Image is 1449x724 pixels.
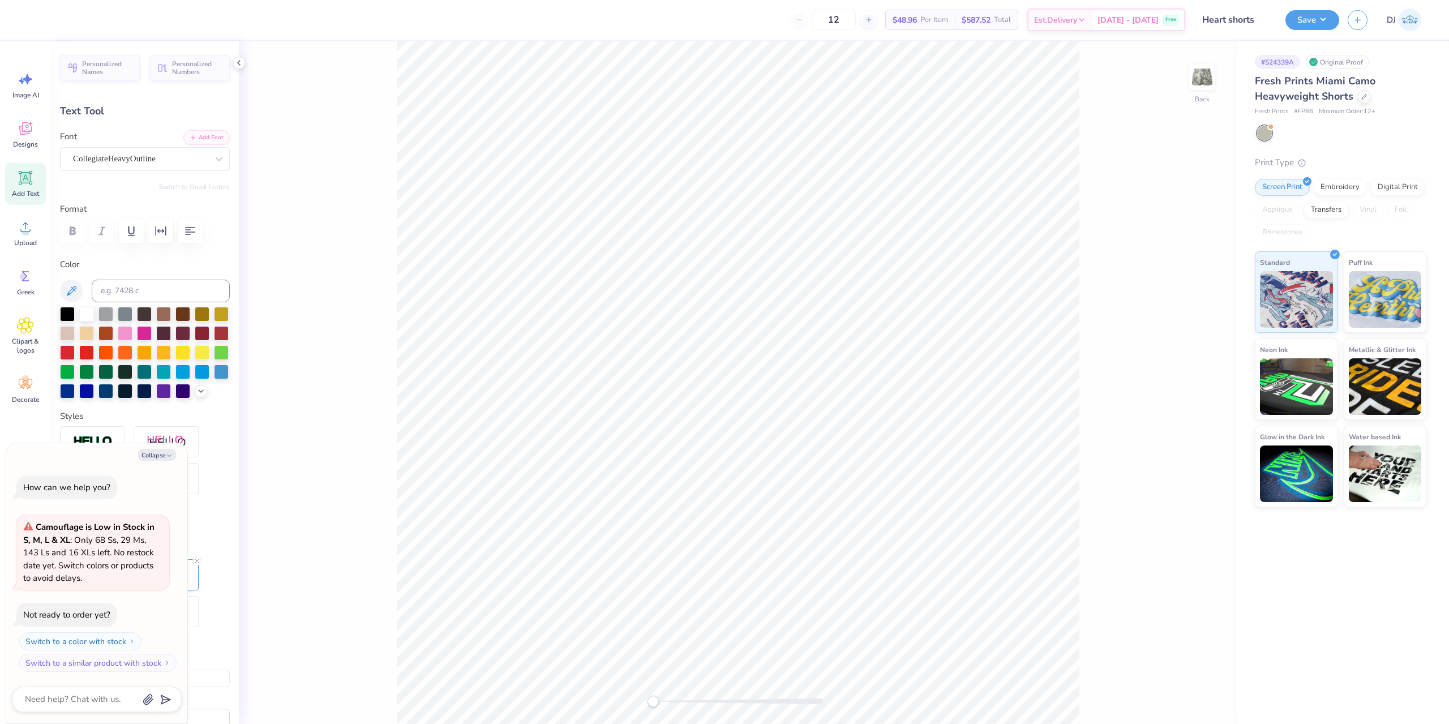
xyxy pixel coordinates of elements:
[1313,179,1367,196] div: Embroidery
[1191,66,1214,88] img: Back
[1349,431,1401,443] span: Water based Ink
[7,337,44,355] span: Clipart & logos
[1255,224,1310,241] div: Rhinestones
[1255,179,1310,196] div: Screen Print
[1255,74,1375,103] span: Fresh Prints Miami Camo Heavyweight Shorts
[60,55,140,81] button: Personalized Names
[648,696,659,707] div: Accessibility label
[1255,107,1288,117] span: Fresh Prints
[1195,94,1210,104] div: Back
[1387,14,1396,27] span: DJ
[1260,256,1290,268] span: Standard
[60,130,77,143] label: Font
[1352,202,1384,219] div: Vinyl
[73,435,113,448] img: Stroke
[893,14,917,26] span: $48.96
[1255,55,1300,69] div: # 524339A
[1349,344,1416,355] span: Metallic & Glitter Ink
[1260,445,1333,502] img: Glow in the Dark Ink
[172,60,223,76] span: Personalized Numbers
[60,104,230,119] div: Text Tool
[1349,256,1373,268] span: Puff Ink
[12,395,39,404] span: Decorate
[1370,179,1425,196] div: Digital Print
[183,130,230,145] button: Add Font
[1382,8,1426,31] a: DJ
[1304,202,1349,219] div: Transfers
[994,14,1011,26] span: Total
[1165,16,1176,24] span: Free
[23,482,110,493] div: How can we help you?
[17,288,35,297] span: Greek
[1260,344,1288,355] span: Neon Ink
[150,55,230,81] button: Personalized Numbers
[138,449,176,461] button: Collapse
[1285,10,1339,30] button: Save
[1098,14,1159,26] span: [DATE] - [DATE]
[23,609,110,620] div: Not ready to order yet?
[23,521,155,546] strong: Camouflage is Low in Stock in S, M, L & XL
[19,632,142,650] button: Switch to a color with stock
[1306,55,1369,69] div: Original Proof
[14,238,37,247] span: Upload
[1194,8,1277,31] input: Untitled Design
[1294,107,1313,117] span: # FP86
[1319,107,1375,117] span: Minimum Order: 12 +
[1260,271,1333,328] img: Standard
[159,182,230,191] button: Switch to Greek Letters
[962,14,991,26] span: $587.52
[147,435,186,449] img: Shadow
[812,10,856,30] input: – –
[19,654,177,672] button: Switch to a similar product with stock
[60,410,83,423] label: Styles
[60,258,230,271] label: Color
[23,521,155,584] span: : Only 68 Ss, 29 Ms, 143 Ls and 16 XLs left. No restock date yet. Switch colors or products to av...
[13,140,38,149] span: Designs
[1349,271,1422,328] img: Puff Ink
[1399,8,1421,31] img: Danyl Jon Ferrer
[1349,358,1422,415] img: Metallic & Glitter Ink
[12,189,39,198] span: Add Text
[128,638,135,645] img: Switch to a color with stock
[1349,445,1422,502] img: Water based Ink
[1387,202,1414,219] div: Foil
[60,203,230,216] label: Format
[164,659,170,666] img: Switch to a similar product with stock
[1260,358,1333,415] img: Neon Ink
[1255,202,1300,219] div: Applique
[1255,156,1426,169] div: Print Type
[92,280,230,302] input: e.g. 7428 c
[1260,431,1324,443] span: Glow in the Dark Ink
[1034,14,1077,26] span: Est. Delivery
[12,91,39,100] span: Image AI
[920,14,948,26] span: Per Item
[82,60,133,76] span: Personalized Names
